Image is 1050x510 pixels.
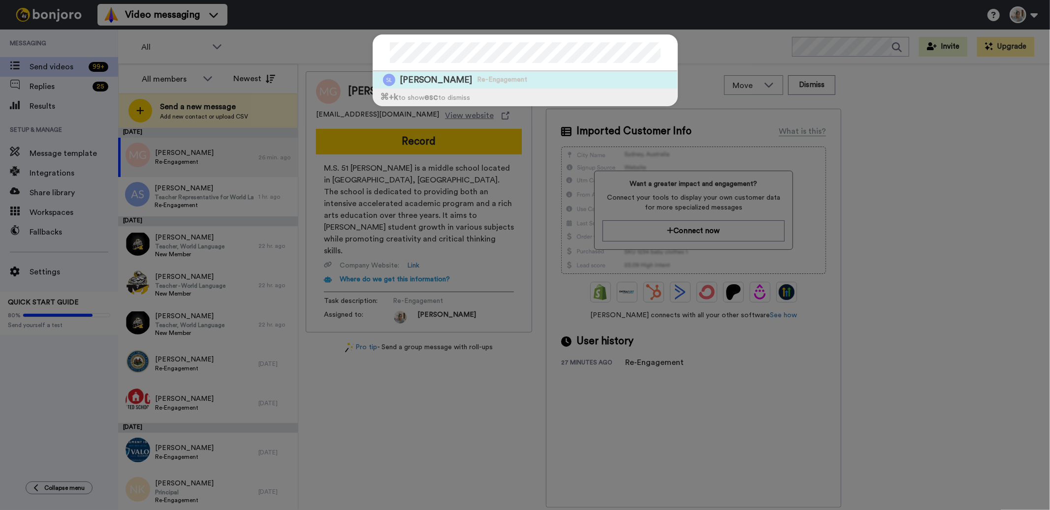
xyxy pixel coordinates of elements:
[400,74,473,86] span: [PERSON_NAME]
[383,74,395,86] img: Image of Sandra Luppi
[381,93,399,101] span: ⌘ +k
[373,71,677,89] a: Image of Sandra Luppi[PERSON_NAME]Re-Engagement
[373,89,677,106] div: to show to dismiss
[425,93,439,101] span: esc
[477,75,528,85] span: Re-Engagement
